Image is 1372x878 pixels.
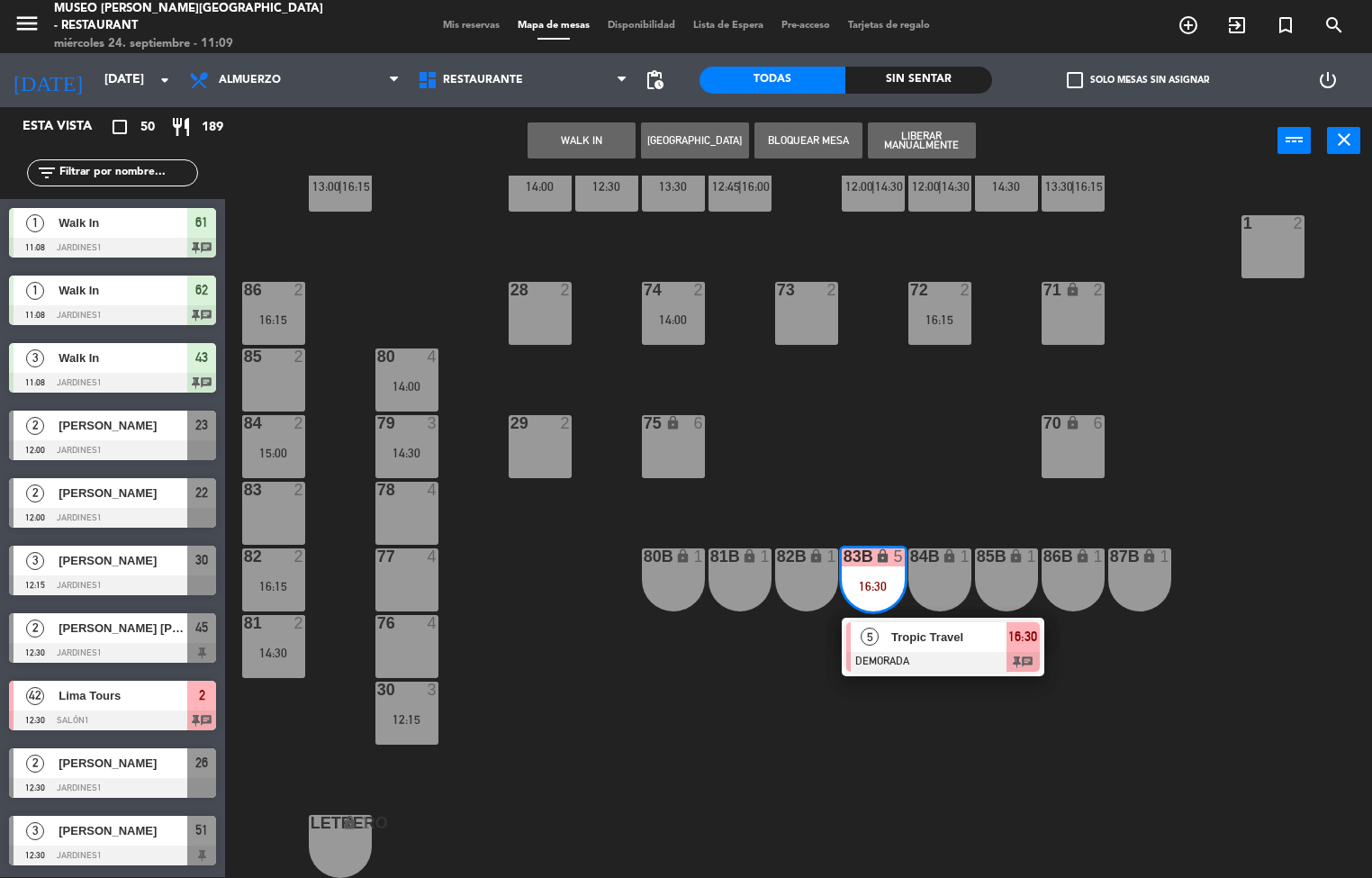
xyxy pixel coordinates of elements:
[599,21,684,31] span: Disponibilidad
[311,815,311,831] div: Letrero
[244,415,245,431] div: 84
[59,213,187,232] span: Walk In
[427,548,438,565] div: 4
[293,615,304,631] div: 2
[642,313,705,326] div: 14:00
[375,447,438,459] div: 14:30
[244,615,245,631] div: 81
[14,10,41,37] i: menu
[1008,548,1024,564] i: lock
[509,180,572,193] div: 14:00
[427,682,438,698] div: 3
[1226,14,1248,36] i: exit_to_app
[1317,69,1339,91] i: power_settings_new
[427,615,438,631] div: 4
[942,179,970,194] span: 14:30
[910,548,911,565] div: 84B
[1008,626,1037,647] span: 16:30
[742,548,757,564] i: lock
[826,282,837,298] div: 2
[975,180,1038,193] div: 14:30
[575,180,638,193] div: 12:30
[293,282,304,298] div: 2
[312,179,340,194] span: 13:00
[54,35,329,53] div: miércoles 24. septiembre - 11:09
[1284,129,1305,150] i: power_input
[293,482,304,498] div: 2
[738,179,742,194] span: |
[908,313,971,326] div: 16:15
[427,482,438,498] div: 4
[777,548,778,565] div: 82B
[1065,415,1080,430] i: lock
[1178,14,1199,36] i: add_circle_outline
[377,682,378,698] div: 30
[509,21,599,31] span: Mapa de mesas
[195,752,208,774] span: 26
[59,551,187,570] span: [PERSON_NAME]
[1067,72,1209,88] label: Solo mesas sin asignar
[427,415,438,431] div: 3
[1075,179,1103,194] span: 16:15
[710,548,711,565] div: 81B
[684,21,772,31] span: Lista de Espera
[242,447,305,459] div: 15:00
[642,180,705,193] div: 13:30
[510,415,511,431] div: 29
[1243,215,1244,231] div: 1
[1043,415,1044,431] div: 70
[26,417,44,435] span: 2
[1160,548,1170,565] div: 1
[59,686,187,705] span: Lima Tours
[59,416,187,435] span: [PERSON_NAME]
[375,713,438,726] div: 12:15
[1043,282,1044,298] div: 71
[693,415,704,431] div: 6
[861,628,879,646] span: 5
[1277,127,1311,154] button: power_input
[154,69,176,91] i: arrow_drop_down
[199,684,205,706] span: 2
[960,282,970,298] div: 2
[59,348,187,367] span: Walk In
[1043,548,1044,565] div: 86B
[1275,14,1296,36] i: turned_in_not
[560,282,571,298] div: 2
[59,484,187,502] span: [PERSON_NAME]
[772,21,839,31] span: Pre-acceso
[443,74,523,86] span: Restaurante
[59,281,187,300] span: Walk In
[293,548,304,565] div: 2
[912,179,940,194] span: 12:00
[665,415,681,430] i: lock
[844,548,844,565] div: 83B
[195,549,208,571] span: 30
[202,117,223,138] span: 189
[871,179,875,194] span: |
[377,615,378,631] div: 76
[693,282,704,298] div: 2
[1142,548,1157,564] i: lock
[1093,548,1104,565] div: 1
[9,116,130,138] div: Esta vista
[1333,129,1355,150] i: close
[377,548,378,565] div: 77
[1065,282,1080,297] i: lock
[170,116,192,138] i: restaurant
[910,282,911,298] div: 72
[693,548,704,565] div: 1
[1071,179,1075,194] span: |
[26,687,44,705] span: 42
[195,819,208,841] span: 51
[377,415,378,431] div: 79
[644,69,665,91] span: pending_actions
[244,548,245,565] div: 82
[36,162,58,184] i: filter_list
[195,347,208,368] span: 43
[59,821,187,840] span: [PERSON_NAME]
[893,548,904,565] div: 5
[842,580,905,593] div: 16:30
[26,552,44,570] span: 3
